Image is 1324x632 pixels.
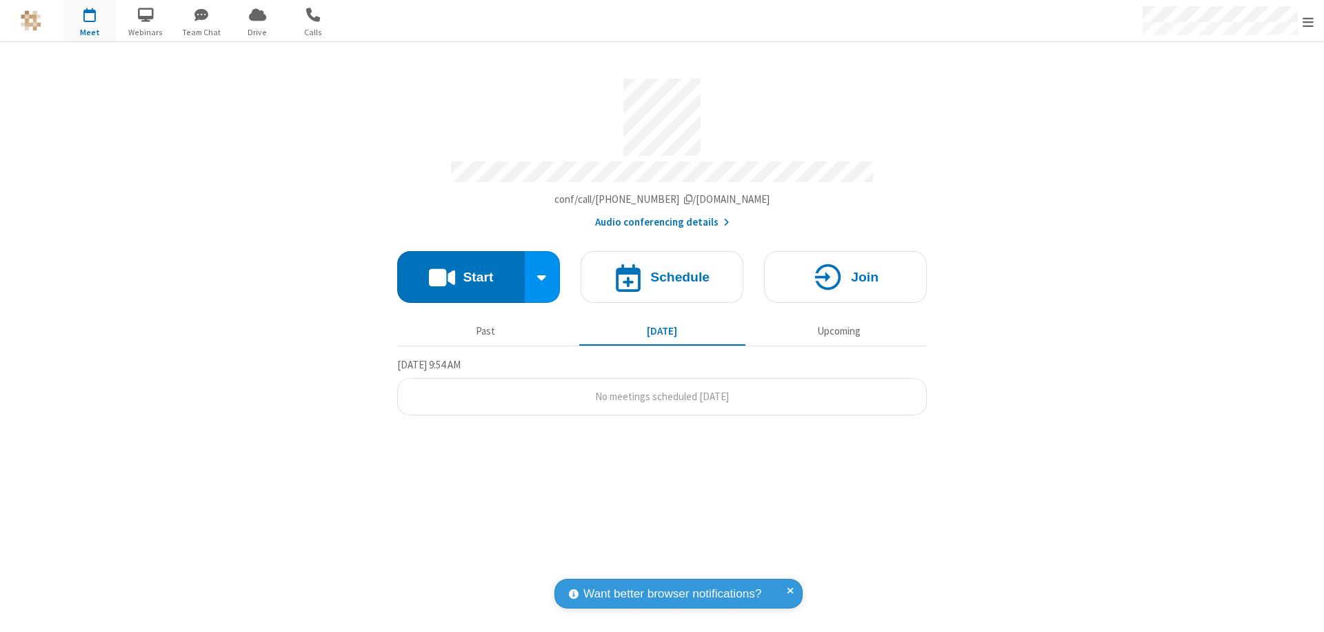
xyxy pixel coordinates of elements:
[595,215,730,230] button: Audio conferencing details
[583,585,761,603] span: Want better browser notifications?
[851,270,879,284] h4: Join
[288,26,339,39] span: Calls
[650,270,710,284] h4: Schedule
[120,26,172,39] span: Webinars
[554,192,770,206] span: Copy my meeting room link
[1290,596,1314,622] iframe: Chat
[232,26,283,39] span: Drive
[756,318,922,344] button: Upcoming
[397,358,461,371] span: [DATE] 9:54 AM
[397,251,525,303] button: Start
[554,192,770,208] button: Copy my meeting room linkCopy my meeting room link
[403,318,569,344] button: Past
[397,357,927,416] section: Today's Meetings
[397,68,927,230] section: Account details
[176,26,228,39] span: Team Chat
[595,390,729,403] span: No meetings scheduled [DATE]
[525,251,561,303] div: Start conference options
[579,318,745,344] button: [DATE]
[64,26,116,39] span: Meet
[463,270,493,284] h4: Start
[581,251,743,303] button: Schedule
[21,10,41,31] img: QA Selenium DO NOT DELETE OR CHANGE
[764,251,927,303] button: Join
